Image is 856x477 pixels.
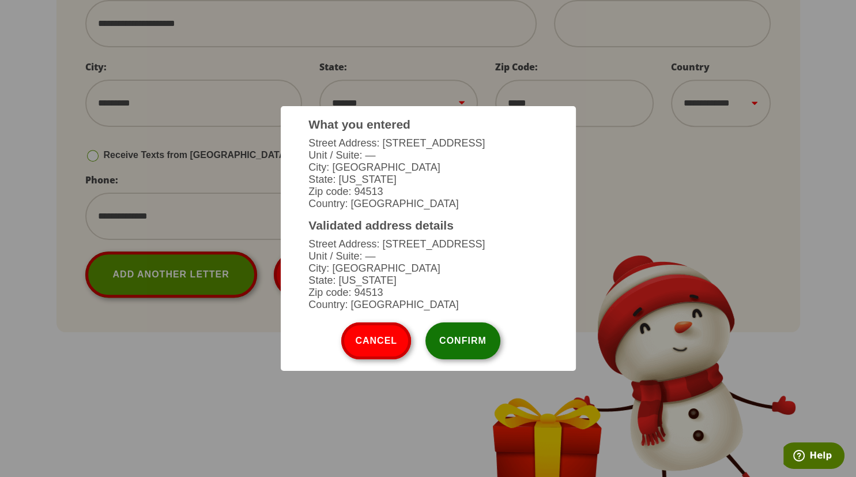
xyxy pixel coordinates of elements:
li: Country: [GEOGRAPHIC_DATA] [308,299,547,311]
h3: Validated address details [308,219,547,232]
li: City: [GEOGRAPHIC_DATA] [308,161,547,174]
li: Unit / Suite: — [308,250,547,262]
li: State: [US_STATE] [308,174,547,186]
h3: What you entered [308,118,547,132]
button: Confirm [425,322,500,359]
li: Street Address: [STREET_ADDRESS] [308,137,547,149]
li: Street Address: [STREET_ADDRESS] [308,238,547,250]
li: Zip code: 94513 [308,287,547,299]
li: Country: [GEOGRAPHIC_DATA] [308,198,547,210]
li: State: [US_STATE] [308,275,547,287]
button: Cancel [341,322,411,359]
iframe: Opens a widget where you can find more information [783,442,844,471]
li: Zip code: 94513 [308,186,547,198]
li: Unit / Suite: — [308,149,547,161]
li: City: [GEOGRAPHIC_DATA] [308,262,547,275]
